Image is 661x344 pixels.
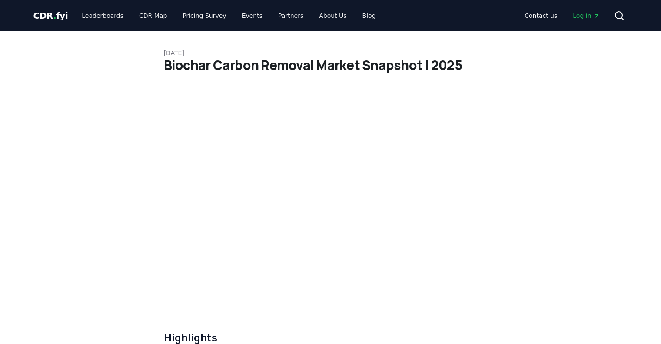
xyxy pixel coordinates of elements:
[566,8,607,23] a: Log in
[33,10,68,21] span: CDR fyi
[75,8,382,23] nav: Main
[164,94,452,310] img: blog post image
[164,49,498,57] p: [DATE]
[75,8,130,23] a: Leaderboards
[573,11,600,20] span: Log in
[176,8,233,23] a: Pricing Survey
[164,57,498,73] h1: Biochar Carbon Removal Market Snapshot | 2025
[355,8,383,23] a: Blog
[132,8,174,23] a: CDR Map
[518,8,564,23] a: Contact us
[33,10,68,22] a: CDR.fyi
[53,10,56,21] span: .
[312,8,353,23] a: About Us
[518,8,607,23] nav: Main
[235,8,269,23] a: Events
[271,8,310,23] a: Partners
